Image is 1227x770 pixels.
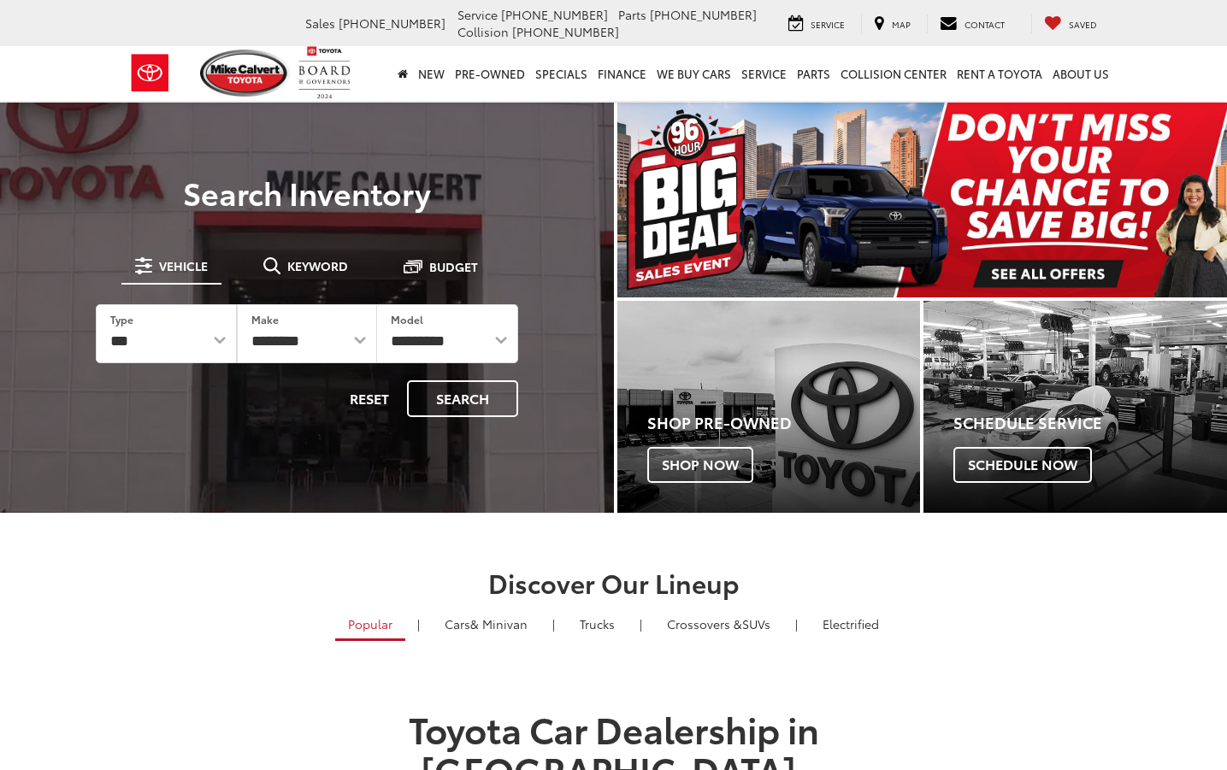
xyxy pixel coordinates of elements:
[118,45,182,101] img: Toyota
[617,301,921,513] a: Shop Pre-Owned Shop Now
[654,609,783,638] a: SUVs
[110,312,133,326] label: Type
[647,414,921,432] h4: Shop Pre-Owned
[501,6,608,23] span: [PHONE_NUMBER]
[792,46,835,101] a: Parts
[964,18,1005,31] span: Contact
[392,46,413,101] a: Home
[127,568,1101,597] h2: Discover Our Lineup
[1047,46,1114,101] a: About Us
[736,46,792,101] a: Service
[339,15,445,32] span: [PHONE_NUMBER]
[530,46,593,101] a: Specials
[72,175,542,209] h3: Search Inventory
[811,18,845,31] span: Service
[432,609,540,638] a: Cars
[953,414,1227,432] h4: Schedule Service
[429,261,478,273] span: Budget
[391,312,423,326] label: Model
[567,609,628,638] a: Trucks
[335,380,404,417] button: Reset
[593,46,652,101] a: Finance
[450,46,530,101] a: Pre-Owned
[287,260,348,272] span: Keyword
[457,6,498,23] span: Service
[776,15,858,33] a: Service
[470,615,528,632] span: & Minivan
[1031,15,1110,33] a: My Saved Vehicles
[923,301,1227,513] a: Schedule Service Schedule Now
[861,15,923,33] a: Map
[251,312,279,326] label: Make
[335,609,405,641] a: Popular
[927,15,1018,33] a: Contact
[667,615,742,632] span: Crossovers &
[407,380,518,417] button: Search
[512,23,619,40] span: [PHONE_NUMBER]
[650,6,757,23] span: [PHONE_NUMBER]
[635,615,646,632] li: |
[652,46,736,101] a: WE BUY CARS
[548,615,559,632] li: |
[305,15,335,32] span: Sales
[835,46,952,101] a: Collision Center
[200,50,291,97] img: Mike Calvert Toyota
[413,615,424,632] li: |
[810,609,892,638] a: Electrified
[647,447,753,483] span: Shop Now
[952,46,1047,101] a: Rent a Toyota
[413,46,450,101] a: New
[953,447,1092,483] span: Schedule Now
[1069,18,1097,31] span: Saved
[923,301,1227,513] div: Toyota
[791,615,802,632] li: |
[892,18,911,31] span: Map
[618,6,646,23] span: Parts
[159,260,208,272] span: Vehicle
[457,23,509,40] span: Collision
[617,301,921,513] div: Toyota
